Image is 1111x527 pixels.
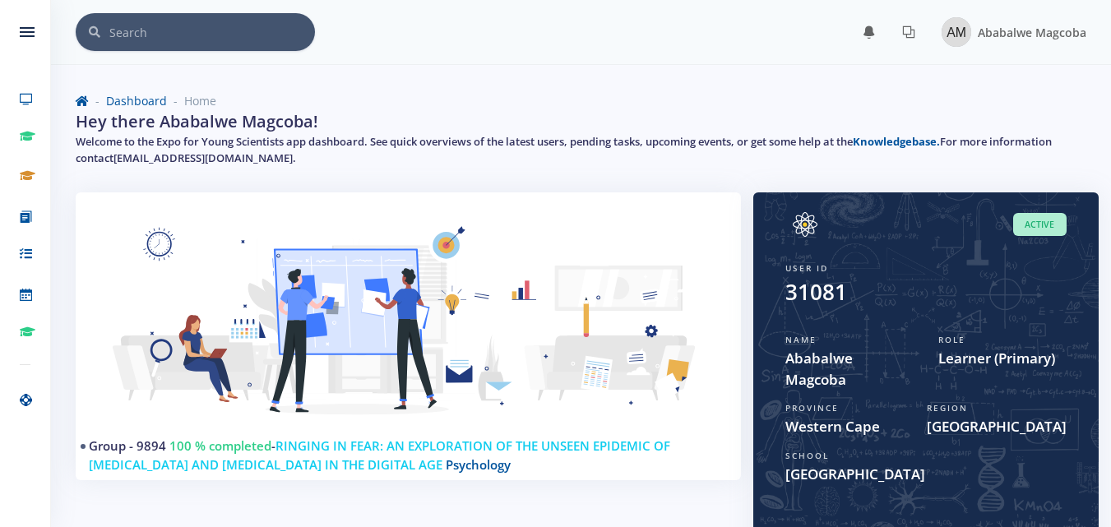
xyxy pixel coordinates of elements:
[169,437,271,454] span: 100 % completed
[927,416,1067,437] span: [GEOGRAPHIC_DATA]
[89,437,670,473] span: RINGING IN FEAR: AN EXPLORATION OF THE UNSEEN EPIDEMIC OF [MEDICAL_DATA] AND [MEDICAL_DATA] IN TH...
[927,402,968,414] span: Region
[76,134,1086,166] h5: Welcome to the Expo for Young Scientists app dashboard. See quick overviews of the latest users, ...
[785,450,829,461] span: School
[785,348,914,390] span: Ababalwe Magcoba
[76,92,1086,109] nav: breadcrumb
[1013,213,1067,237] span: Active
[89,437,166,454] a: Group - 9894
[853,134,940,149] a: Knowledgebase.
[76,109,318,134] h2: Hey there Ababalwe Magcoba!
[938,334,965,345] span: Role
[978,25,1086,40] span: Ababalwe Magcoba
[113,150,293,165] a: [EMAIL_ADDRESS][DOMAIN_NAME]
[109,13,315,51] input: Search
[928,14,1086,50] a: Image placeholder Ababalwe Magcoba
[89,437,715,474] h4: -
[942,17,971,47] img: Image placeholder
[167,92,216,109] li: Home
[106,93,167,109] a: Dashboard
[785,416,902,437] span: Western Cape
[938,348,1067,369] span: Learner (Primary)
[785,212,825,237] img: Image placeholder
[785,334,817,345] span: Name
[785,402,839,414] span: Province
[785,276,847,308] div: 31081
[95,212,721,449] img: Learner
[785,262,828,274] span: User ID
[446,456,511,473] span: Psychology
[785,464,1067,485] span: [GEOGRAPHIC_DATA]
